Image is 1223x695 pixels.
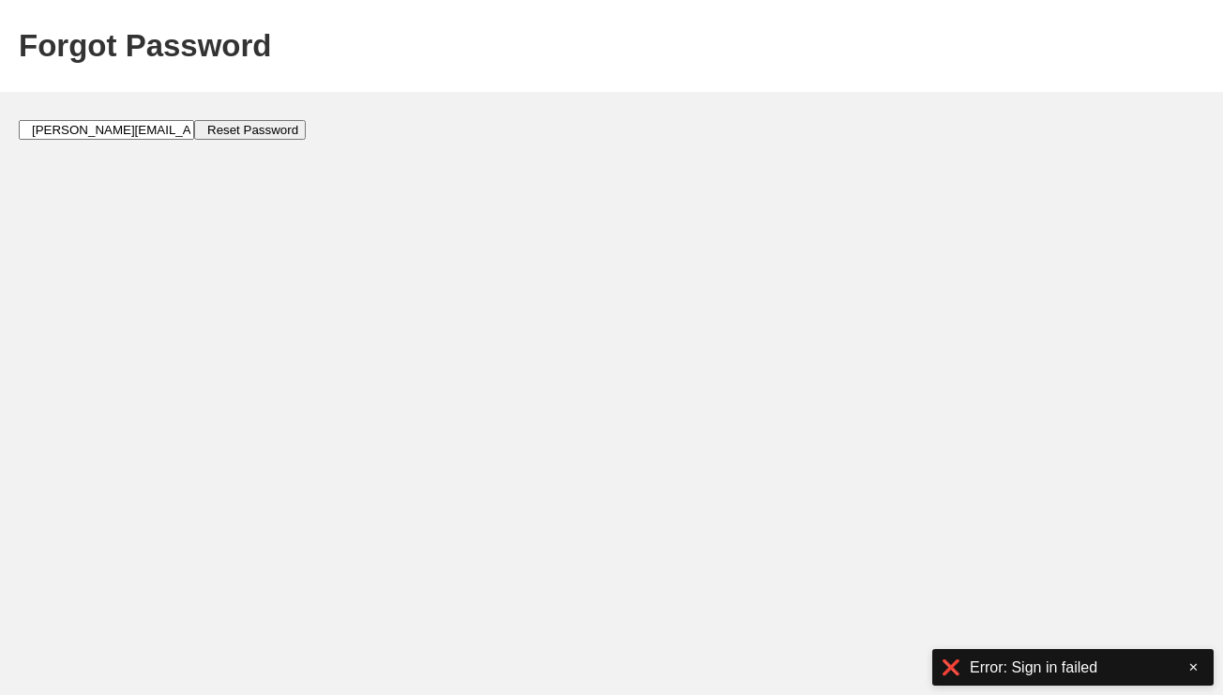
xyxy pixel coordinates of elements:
[19,120,194,140] input: email
[1129,605,1223,695] iframe: Chat Widget
[194,120,306,140] input: Reset Password
[942,658,960,676] span: ❌
[970,659,1097,676] span: Error: Sign in failed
